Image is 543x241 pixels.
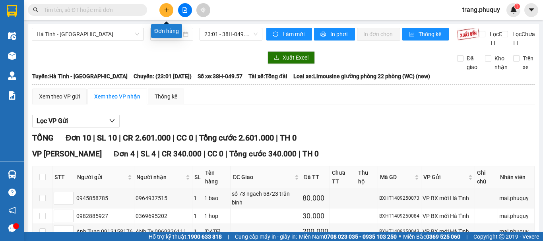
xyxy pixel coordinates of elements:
[283,53,308,62] span: Xuất Excel
[8,32,16,40] img: warehouse-icon
[274,55,279,61] span: download
[8,71,16,80] img: warehouse-icon
[456,5,506,15] span: trang.phuquy
[524,3,538,17] button: caret-down
[37,28,139,40] span: Hà Tĩnh - Hà Nội
[208,149,223,158] span: CC 0
[509,30,536,47] span: Lọc Chưa TT
[178,3,192,17] button: file-add
[528,6,535,13] span: caret-down
[119,133,121,143] span: |
[155,92,177,101] div: Thống kê
[8,52,16,60] img: warehouse-icon
[32,115,120,127] button: Lọc VP Gửi
[137,149,139,158] span: |
[379,195,420,202] div: BXHT1409250073
[514,4,520,9] sup: 1
[204,194,229,202] div: 1 bao
[233,173,293,181] span: ĐC Giao
[192,166,203,188] th: SL
[151,24,182,38] div: Đơn hàng
[499,194,533,202] div: mai.phuquy
[7,5,17,17] img: logo-vxr
[280,133,297,143] span: TH 0
[499,234,504,239] span: copyright
[109,118,115,124] span: down
[356,166,378,188] th: Thu hộ
[76,227,133,236] div: Anh Tung 0913158176
[52,166,75,188] th: STT
[520,54,537,71] span: Trên xe
[228,232,229,241] span: |
[149,232,222,241] span: Hỗ trợ kỹ thuật:
[37,116,68,126] span: Lọc VP Gửi
[188,233,222,240] strong: 1900 633 818
[378,188,421,208] td: BXHT1409250073
[475,166,498,188] th: Ghi chú
[182,7,188,13] span: file-add
[94,92,140,101] div: Xem theo VP nhận
[510,6,517,13] img: icon-new-feature
[136,227,191,236] div: ANh Ty 0969926111
[299,149,301,158] span: |
[194,227,202,236] div: 1
[330,166,356,188] th: Chưa TT
[159,3,173,17] button: plus
[200,7,206,13] span: aim
[463,54,481,71] span: Đã giao
[402,28,449,40] button: bar-chartThống kê
[378,224,421,239] td: BXHT1409250043
[194,194,202,202] div: 1
[409,31,415,38] span: bar-chart
[204,212,229,220] div: 1 hop
[380,173,413,181] span: Mã GD
[158,149,160,158] span: |
[204,28,258,40] span: 23:01 - 38H-049.57
[426,233,460,240] strong: 0369 525 060
[423,194,473,202] div: VP BX mới Hà Tĩnh
[423,173,467,181] span: VP Gửi
[164,7,169,13] span: plus
[357,28,400,40] button: In đơn chọn
[229,149,297,158] span: Tổng cước 340.000
[196,3,210,17] button: aim
[225,149,227,158] span: |
[378,208,421,224] td: BXHT1409250084
[32,73,128,79] b: Tuyến: Hà Tĩnh - [GEOGRAPHIC_DATA]
[204,227,229,236] div: [DATE]
[457,28,479,40] img: 9k=
[8,170,16,179] img: warehouse-icon
[303,226,328,237] div: 200.000
[301,166,330,188] th: Đã TT
[487,30,507,47] span: Lọc Đã TT
[268,51,315,64] button: downloadXuất Excel
[276,133,278,143] span: |
[97,133,117,143] span: SL 10
[303,193,328,204] div: 80.000
[8,206,16,214] span: notification
[66,133,91,143] span: Đơn 10
[273,31,279,38] span: sync
[123,133,171,143] span: CR 2.601.000
[320,31,327,38] span: printer
[499,212,533,220] div: mai.phuquy
[303,210,328,222] div: 30.000
[195,133,197,143] span: |
[498,166,535,188] th: Nhân viên
[419,30,442,39] span: Thống kê
[141,149,156,158] span: SL 4
[198,72,242,81] span: Số xe: 38H-049.57
[33,7,39,13] span: search
[379,228,420,235] div: BXHT1409250043
[516,4,518,9] span: 1
[76,212,133,220] div: 0982885927
[76,194,133,202] div: 0945858785
[293,72,430,81] span: Loại xe: Limousine giường phòng 22 phòng (WC) (new)
[32,149,102,158] span: VP [PERSON_NAME]
[204,149,206,158] span: |
[421,224,475,239] td: VP BX mới Hà Tĩnh
[8,224,16,232] span: message
[399,235,401,238] span: ⚪️
[499,227,533,236] div: mai.phuquy
[32,133,54,143] span: TỔNG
